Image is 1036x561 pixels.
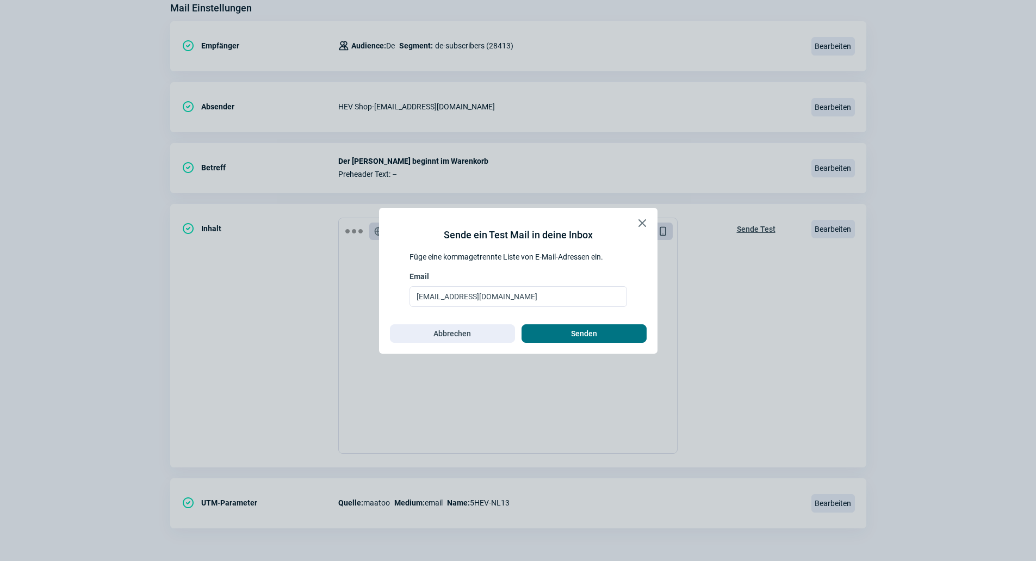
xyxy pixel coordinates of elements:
[444,227,593,243] div: Sende ein Test Mail in deine Inbox
[390,324,515,343] button: Abbrechen
[571,325,597,342] span: Senden
[410,251,627,262] div: Füge eine kommagetrennte Liste von E-Mail-Adressen ein.
[433,325,471,342] span: Abbrechen
[522,324,647,343] button: Senden
[410,286,627,307] input: Email
[410,271,429,282] span: Email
